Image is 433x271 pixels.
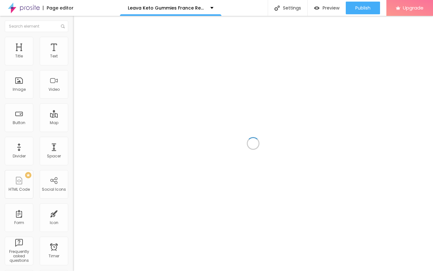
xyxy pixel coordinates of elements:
div: Form [14,221,24,225]
div: Spacer [47,154,61,158]
button: Publish [346,2,380,14]
div: HTML Code [9,187,30,192]
img: Icone [61,24,65,28]
div: Page editor [43,6,74,10]
div: Video [49,87,60,92]
div: Divider [13,154,26,158]
div: Map [50,121,58,125]
span: Publish [355,5,371,10]
div: Image [13,87,26,92]
input: Search element [5,21,68,32]
img: view-1.svg [314,5,319,11]
div: Title [15,54,23,58]
div: Timer [49,254,59,258]
img: Icone [274,5,280,11]
button: Preview [308,2,346,14]
div: Text [50,54,58,58]
p: Leava Keto Gummies France Reviews [128,6,206,10]
span: Upgrade [403,5,423,10]
div: Social Icons [42,187,66,192]
span: Preview [323,5,339,10]
div: Button [13,121,25,125]
div: Frequently asked questions [6,249,31,263]
div: Icon [50,221,58,225]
